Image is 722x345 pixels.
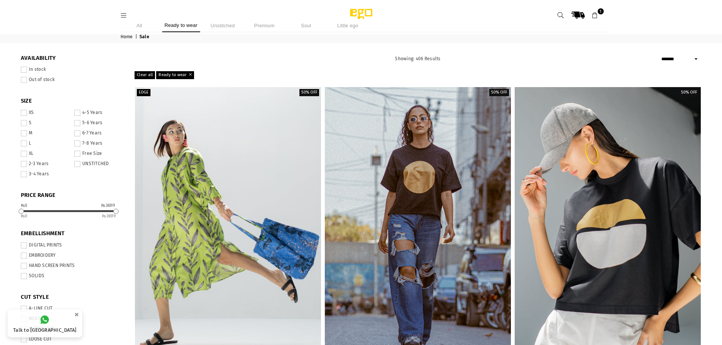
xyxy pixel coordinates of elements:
a: Talk to [GEOGRAPHIC_DATA] [8,309,82,337]
label: 50% off [489,89,509,96]
span: CUT STYLE [21,293,123,301]
label: L [21,140,70,147]
label: 2-3 Years [21,161,70,167]
ins: 36519 [102,214,116,219]
label: 5-6 Years [74,120,123,126]
a: Home [121,34,134,40]
span: | [135,34,138,40]
label: A-LINE CUT [21,306,123,312]
label: 6-7 Years [74,130,123,136]
label: EDGE [137,89,150,96]
label: DIGITAL PRINTS [21,242,123,248]
li: Premium [246,19,283,32]
label: 50% off [299,89,319,96]
label: HAND SCREEN PRINTS [21,263,123,269]
label: LOOSE CUT [21,336,123,342]
label: In stock [21,67,123,73]
label: EMBROIDERY [21,253,123,259]
a: Clear all [135,71,155,79]
label: XS [21,110,70,116]
a: Search [554,8,568,22]
div: ₨0 [21,204,28,208]
label: Free Size [74,151,123,157]
a: 1 [588,8,602,22]
label: M [21,130,70,136]
label: 3-4 Years [21,171,70,177]
label: XL [21,151,70,157]
label: SOLIDS [21,273,123,279]
span: EMBELLISHMENT [21,230,123,237]
li: Ready to wear [162,19,200,32]
label: UNSTITCHED [74,161,123,167]
span: Sale [139,34,150,40]
label: S [21,120,70,126]
a: Menu [117,12,131,18]
span: Availability [21,55,123,62]
button: × [72,308,81,321]
li: Soul [287,19,325,32]
span: PRICE RANGE [21,192,123,199]
label: 4-5 Years [74,110,123,116]
li: All [121,19,158,32]
label: 7-8 Years [74,140,123,147]
img: Ego [329,8,393,23]
span: Showing: 406 Results [395,56,440,61]
div: ₨36519 [101,204,115,208]
nav: breadcrumbs [115,31,608,43]
li: Unstitched [204,19,242,32]
a: Ready to wear [156,71,194,79]
label: Out of stock [21,77,123,83]
label: 50% off [679,89,699,96]
span: 1 [598,8,604,14]
li: Little ego [329,19,367,32]
span: SIZE [21,97,123,105]
ins: 0 [21,214,28,219]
